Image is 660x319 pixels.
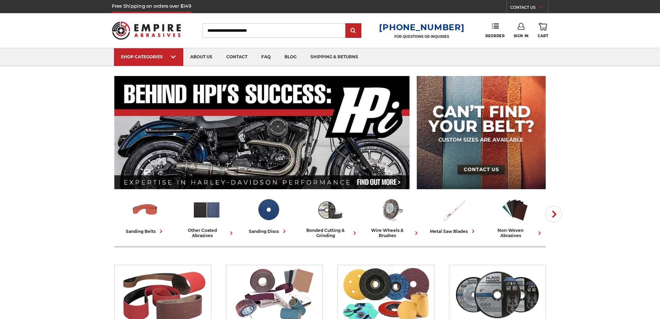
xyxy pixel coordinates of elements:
a: bonded cutting & grinding [302,195,358,238]
div: bonded cutting & grinding [302,228,358,238]
div: other coated abrasives [179,228,235,238]
img: Wire Wheels & Brushes [377,195,406,224]
a: sanding discs [240,195,297,235]
a: other coated abrasives [179,195,235,238]
button: Next [545,206,562,223]
img: Bonded Cutting & Grinding [316,195,344,224]
div: wire wheels & brushes [364,228,420,238]
span: Reorder [485,34,504,38]
a: faq [254,48,278,66]
a: wire wheels & brushes [364,195,420,238]
a: shipping & returns [303,48,365,66]
a: Reorder [485,23,504,38]
span: Sign In [514,34,529,38]
input: Submit [346,24,360,38]
div: sanding discs [249,228,288,235]
a: Cart [538,23,548,38]
span: Cart [538,34,548,38]
img: Sanding Discs [254,195,283,224]
a: sanding belts [117,195,173,235]
p: FOR QUESTIONS OR INQUIRIES [379,34,464,39]
img: Sanding Belts [131,195,159,224]
img: Other Coated Abrasives [192,195,221,224]
a: CONTACT US [510,3,548,13]
img: Empire Abrasives [112,17,181,44]
a: non-woven abrasives [487,195,543,238]
div: non-woven abrasives [487,228,543,238]
div: SHOP CATEGORIES [121,54,176,59]
div: metal saw blades [430,228,477,235]
img: Banner for an interview featuring Horsepower Inc who makes Harley performance upgrades featured o... [114,76,410,189]
a: [PHONE_NUMBER] [379,22,464,32]
a: about us [183,48,219,66]
img: promo banner for custom belts. [417,76,546,189]
img: Metal Saw Blades [439,195,468,224]
div: sanding belts [126,228,165,235]
a: metal saw blades [425,195,482,235]
a: blog [278,48,303,66]
img: Non-woven Abrasives [501,195,529,224]
a: contact [219,48,254,66]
